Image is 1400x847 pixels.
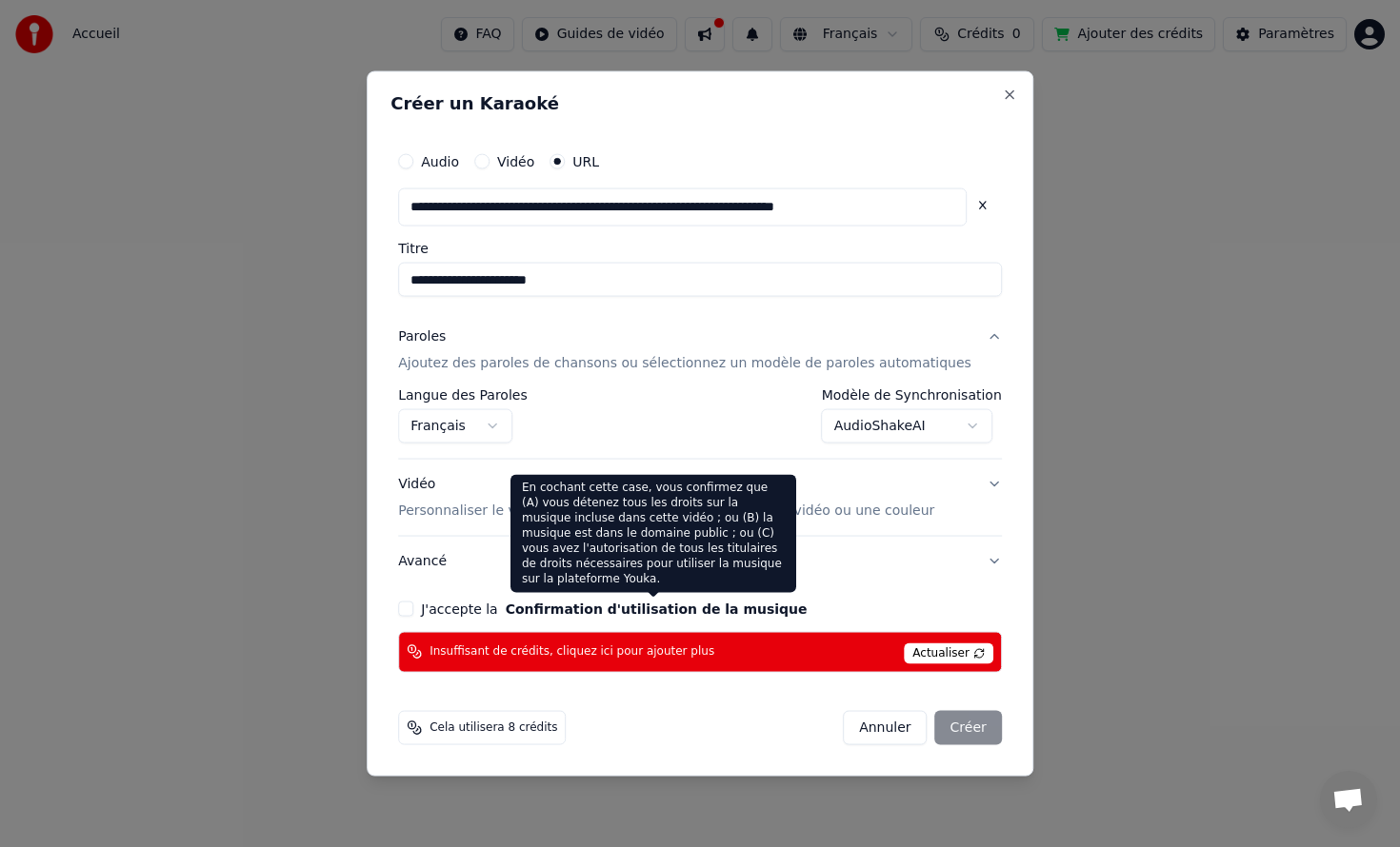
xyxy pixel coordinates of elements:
[572,155,599,168] label: URL
[506,601,808,615] button: J'accepte la
[497,155,534,168] label: Vidéo
[822,388,1002,402] label: Modèle de Synchronisation
[398,327,446,346] div: Paroles
[421,601,807,615] label: J'accepte la
[398,312,1002,388] button: ParolesAjoutez des paroles de chansons ou sélectionnez un modèle de paroles automatiques
[398,460,1002,536] button: VidéoPersonnaliser le vidéo de karaoké : utiliser une image, une vidéo ou une couleur
[398,475,934,521] div: Vidéo
[398,502,934,521] p: Personnaliser le vidéo de karaoké : utiliser une image, une vidéo ou une couleur
[398,242,1002,255] label: Titre
[421,155,459,168] label: Audio
[843,710,927,744] button: Annuler
[430,719,557,735] span: Cela utilisera 8 crédits
[390,95,1010,112] h2: Créer un Karaoké
[398,388,528,402] label: Langue des Paroles
[430,644,714,660] span: Insuffisant de crédits, cliquez ici pour ajouter plus
[398,536,1002,585] button: Avancé
[398,388,1002,459] div: ParolesAjoutez des paroles de chansons ou sélectionnez un modèle de paroles automatiques
[510,475,796,593] div: En cochant cette case, vous confirmez que (A) vous détenez tous les droits sur la musique incluse...
[398,354,971,373] p: Ajoutez des paroles de chansons ou sélectionnez un modèle de paroles automatiques
[904,642,993,663] span: Actualiser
